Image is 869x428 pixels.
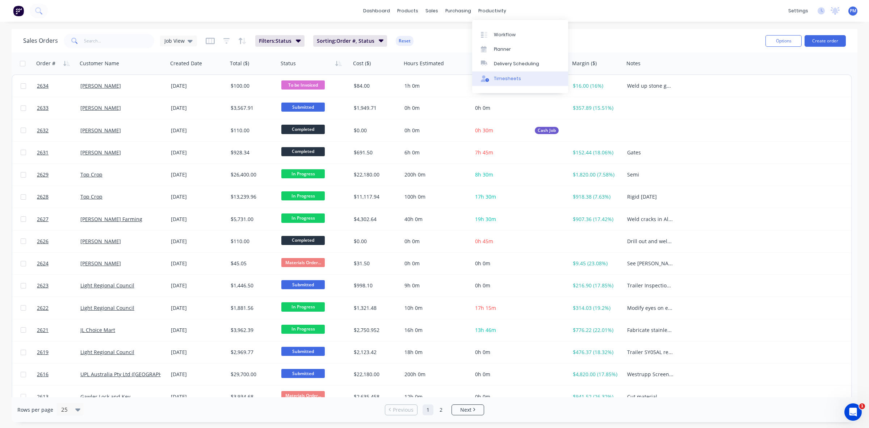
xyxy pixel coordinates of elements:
div: $2,969.77 [231,349,273,356]
div: $998.10 [354,282,396,289]
a: 2623 [37,275,80,296]
a: 2624 [37,253,80,274]
div: $357.89 (15.51%) [573,104,619,112]
a: 2619 [37,341,80,363]
div: $314.03 (19.2%) [573,304,619,312]
span: Previous [393,406,413,414]
a: [PERSON_NAME] [80,260,121,267]
div: 0h 0m [404,104,466,112]
div: products [394,5,422,16]
div: sales [422,5,442,16]
span: Filters: Status [259,37,291,45]
div: $1,321.48 [354,304,396,312]
div: [DATE] [171,171,225,178]
div: $84.00 [354,82,396,90]
span: 0h 0m [475,349,490,356]
span: Materials Order... [281,258,325,267]
span: 19h 30m [475,216,496,223]
span: In Progress [281,213,325,223]
div: Created Date [170,60,202,67]
span: Submitted [281,347,325,356]
span: 2629 [37,171,49,178]
span: 0h 0m [475,371,490,378]
a: Light Regional Council [80,304,134,311]
span: 2628 [37,193,49,200]
div: $2,750.952 [354,327,396,334]
a: 2633 [37,97,80,119]
iframe: Intercom live chat [844,403,862,421]
span: 2619 [37,349,49,356]
div: [DATE] [171,393,225,400]
div: Weld up stone guard - weld on inside face. [627,82,674,90]
a: 2628 [37,186,80,208]
span: 7h 45m [475,149,493,156]
div: [DATE] [171,82,225,90]
div: $31.50 [354,260,396,267]
div: $110.00 [231,127,273,134]
span: Job View [164,37,185,45]
a: 2634 [37,75,80,97]
div: $691.50 [354,149,396,156]
span: Completed [281,236,325,245]
div: $29,700.00 [231,371,273,378]
span: 2613 [37,393,49,400]
div: Delivery Scheduling [494,61,539,67]
a: 2632 [37,120,80,141]
span: 0h 0m [475,260,490,267]
div: [DATE] [171,327,225,334]
span: 2633 [37,104,49,112]
div: 6h 0m [404,149,466,156]
div: $3,567.91 [231,104,273,112]
span: 0h 0m [475,282,490,289]
span: 2616 [37,371,49,378]
div: $13,239.96 [231,193,273,200]
div: Modify eyes on excavator attachment to suit new grab [627,304,674,312]
a: Light Regional Council [80,349,134,356]
a: UPL Australia Pty Ltd ([GEOGRAPHIC_DATA]) [80,371,185,378]
div: 200h 0m [404,371,466,378]
a: 2621 [37,319,80,341]
a: dashboard [360,5,394,16]
a: [PERSON_NAME] [80,104,121,111]
div: $110.00 [231,238,273,245]
div: $1,949.71 [354,104,396,112]
a: 2613 [37,386,80,408]
div: Cost ($) [353,60,371,67]
a: Page 2 [436,404,446,415]
span: Sorting: Order #, Status [317,37,374,45]
div: Planner [494,46,511,53]
span: 2632 [37,127,49,134]
h1: Sales Orders [23,37,58,44]
a: 2626 [37,230,80,252]
span: In Progress [281,169,325,178]
div: $152.44 (18.06%) [573,149,619,156]
div: Semi [627,171,674,178]
div: Notes [626,60,641,67]
a: 2627 [37,208,80,230]
a: 2631 [37,142,80,163]
div: Cut material. [627,393,674,400]
div: $4,820.00 (17.85%) [573,371,619,378]
button: Create order [805,35,846,47]
a: Top Crop [80,171,102,178]
span: 2621 [37,327,49,334]
span: PM [850,8,856,14]
a: [PERSON_NAME] [80,82,121,89]
div: Trailer Inspections - Complete Checklist & Report [627,282,674,289]
div: Timesheets [494,75,521,82]
div: $1,820.00 (7.58%) [573,171,619,178]
span: 0h 0m [475,393,490,400]
div: [DATE] [171,349,225,356]
div: $11,117.94 [354,193,396,200]
div: Total ($) [230,60,249,67]
div: Fabricate stainless steel rack for use in cold room in Meat dept. 2 x swivel castors 2 x straight... [627,327,674,334]
div: $100.00 [231,82,273,90]
span: 8h 30m [475,171,493,178]
div: 12h 0m [404,393,466,400]
a: Workflow [472,27,568,42]
div: $476.37 (18.32%) [573,349,619,356]
div: $16.00 (16%) [573,82,619,90]
div: 0h 0m [404,260,466,267]
span: In Progress [281,325,325,334]
div: Gates [627,149,674,156]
